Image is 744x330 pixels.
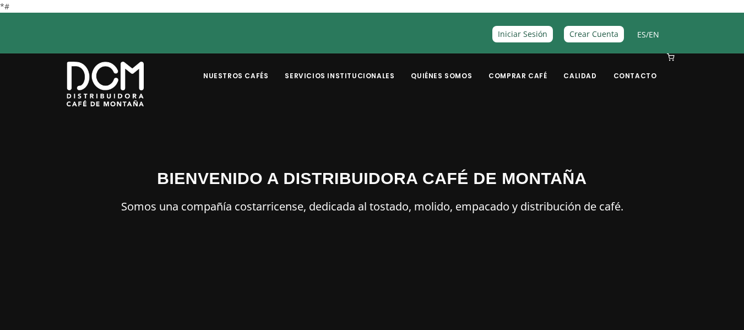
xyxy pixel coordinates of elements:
a: ES [637,29,646,40]
span: / [637,28,659,41]
a: EN [649,29,659,40]
a: Calidad [557,55,603,80]
a: Servicios Institucionales [278,55,401,80]
p: Somos una compañía costarricense, dedicada al tostado, molido, empacado y distribución de café. [67,197,678,216]
a: Comprar Café [482,55,553,80]
a: Quiénes Somos [404,55,479,80]
a: Nuestros Cafés [197,55,275,80]
h3: BIENVENIDO A DISTRIBUIDORA CAFÉ DE MONTAÑA [67,166,678,191]
a: Contacto [607,55,664,80]
a: Iniciar Sesión [492,26,553,42]
a: Crear Cuenta [564,26,624,42]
